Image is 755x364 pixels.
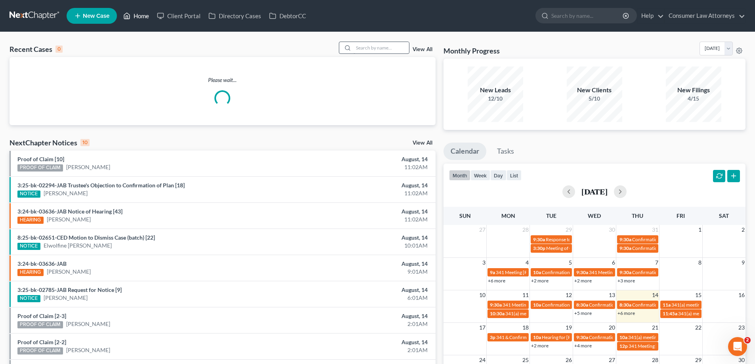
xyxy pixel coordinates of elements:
[654,258,659,267] span: 7
[17,208,122,215] a: 3:24-bk-03636-JAB Notice of Hearing [43]
[741,258,745,267] span: 9
[632,302,715,308] span: Confirmation hearing [PERSON_NAME]
[478,225,486,234] span: 27
[744,337,751,343] span: 2
[470,170,490,181] button: week
[619,245,631,251] span: 9:30a
[651,323,659,332] span: 21
[617,310,635,316] a: +6 more
[296,338,428,346] div: August, 14
[55,46,63,53] div: 0
[296,268,428,276] div: 9:01AM
[574,310,592,316] a: +5 more
[296,181,428,189] div: August, 14
[588,212,601,219] span: Wed
[546,212,556,219] span: Tue
[443,46,500,55] h3: Monthly Progress
[677,212,685,219] span: Fri
[576,334,588,340] span: 9:30a
[296,189,428,197] div: 11:02AM
[619,302,631,308] span: 8:30a
[719,212,729,219] span: Sat
[619,269,631,275] span: 9:30a
[153,9,205,23] a: Client Portal
[589,334,679,340] span: Confirmation hearing for [PERSON_NAME]
[533,245,545,251] span: 3:30p
[619,343,628,349] span: 12p
[728,337,747,356] iframe: Intercom live chat
[490,143,521,160] a: Tasks
[354,42,409,53] input: Search by name...
[694,323,702,332] span: 22
[628,334,705,340] span: 341(a) meeting for [PERSON_NAME]
[522,323,529,332] span: 18
[296,208,428,215] div: August, 14
[651,225,659,234] span: 31
[542,334,604,340] span: Hearing for [PERSON_NAME]
[490,311,505,316] span: 10:30a
[608,225,616,234] span: 30
[47,268,91,276] a: [PERSON_NAME]
[533,236,545,242] span: 9:30a
[496,269,560,275] span: 341 Meeting [PERSON_NAME]
[617,278,635,284] a: +3 more
[576,302,588,308] span: 8:30a
[17,321,63,328] div: PROOF OF CLAIM
[507,170,522,181] button: list
[533,269,541,275] span: 10a
[296,294,428,302] div: 6:01AM
[567,86,622,95] div: New Clients
[589,302,673,308] span: Confirmation Hearing [PERSON_NAME]
[741,225,745,234] span: 2
[531,278,549,284] a: +2 more
[542,302,645,308] span: Confirmation Hearing Tin, [GEOGRAPHIC_DATA]
[533,334,541,340] span: 10a
[265,9,310,23] a: DebtorCC
[44,294,88,302] a: [PERSON_NAME]
[296,234,428,242] div: August, 14
[17,156,64,162] a: Proof of Claim [10]
[542,269,625,275] span: Confirmation hearing [PERSON_NAME]
[619,236,631,242] span: 9:30a
[565,323,573,332] span: 19
[565,225,573,234] span: 29
[738,290,745,300] span: 16
[632,212,643,219] span: Thu
[632,269,716,275] span: Confirmation Hearing [PERSON_NAME]
[574,278,592,284] a: +2 more
[296,155,428,163] div: August, 14
[663,311,677,316] span: 11:45a
[496,334,593,340] span: 341 & Confirmation Hearing [PERSON_NAME]
[17,217,44,224] div: HEARING
[490,302,502,308] span: 9:30a
[44,242,112,250] a: Elwolfine [PERSON_NAME]
[698,258,702,267] span: 8
[443,143,486,160] a: Calendar
[663,302,671,308] span: 11a
[551,8,624,23] input: Search by name...
[637,9,664,23] a: Help
[66,163,110,171] a: [PERSON_NAME]
[17,347,63,354] div: PROOF OF CLAIM
[17,339,66,345] a: Proof of Claim [2-2]
[296,346,428,354] div: 2:01AM
[501,212,515,219] span: Mon
[651,290,659,300] span: 14
[738,323,745,332] span: 23
[80,139,90,146] div: 10
[83,13,109,19] span: New Case
[413,140,432,146] a: View All
[589,269,653,275] span: 341 Meeting [PERSON_NAME]
[449,170,470,181] button: month
[17,269,44,276] div: HEARING
[66,346,110,354] a: [PERSON_NAME]
[17,313,66,319] a: Proof of Claim [2-3]
[698,225,702,234] span: 1
[608,290,616,300] span: 13
[47,215,91,223] a: [PERSON_NAME]
[525,258,529,267] span: 4
[611,258,616,267] span: 6
[522,290,529,300] span: 11
[666,95,721,103] div: 4/15
[10,138,90,147] div: NextChapter Notices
